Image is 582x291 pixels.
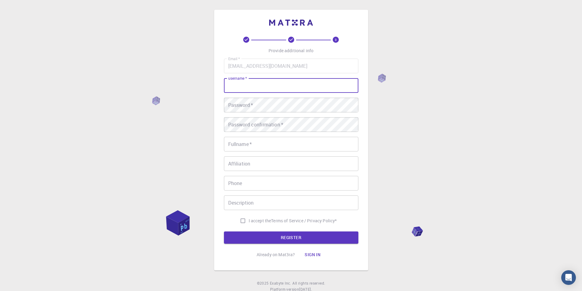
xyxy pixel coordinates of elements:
[257,280,270,286] span: © 2025
[228,56,240,61] label: Email
[292,280,325,286] span: All rights reserved.
[335,38,337,42] text: 3
[271,218,337,224] a: Terms of Service / Privacy Policy*
[269,48,313,54] p: Provide additional info
[271,218,337,224] p: Terms of Service / Privacy Policy *
[270,281,291,286] span: Exabyte Inc.
[249,218,271,224] span: I accept the
[561,270,576,285] div: Open Intercom Messenger
[270,280,291,286] a: Exabyte Inc.
[257,252,295,258] p: Already on Mat3ra?
[228,76,247,81] label: username
[224,231,358,244] button: REGISTER
[300,249,325,261] button: Sign in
